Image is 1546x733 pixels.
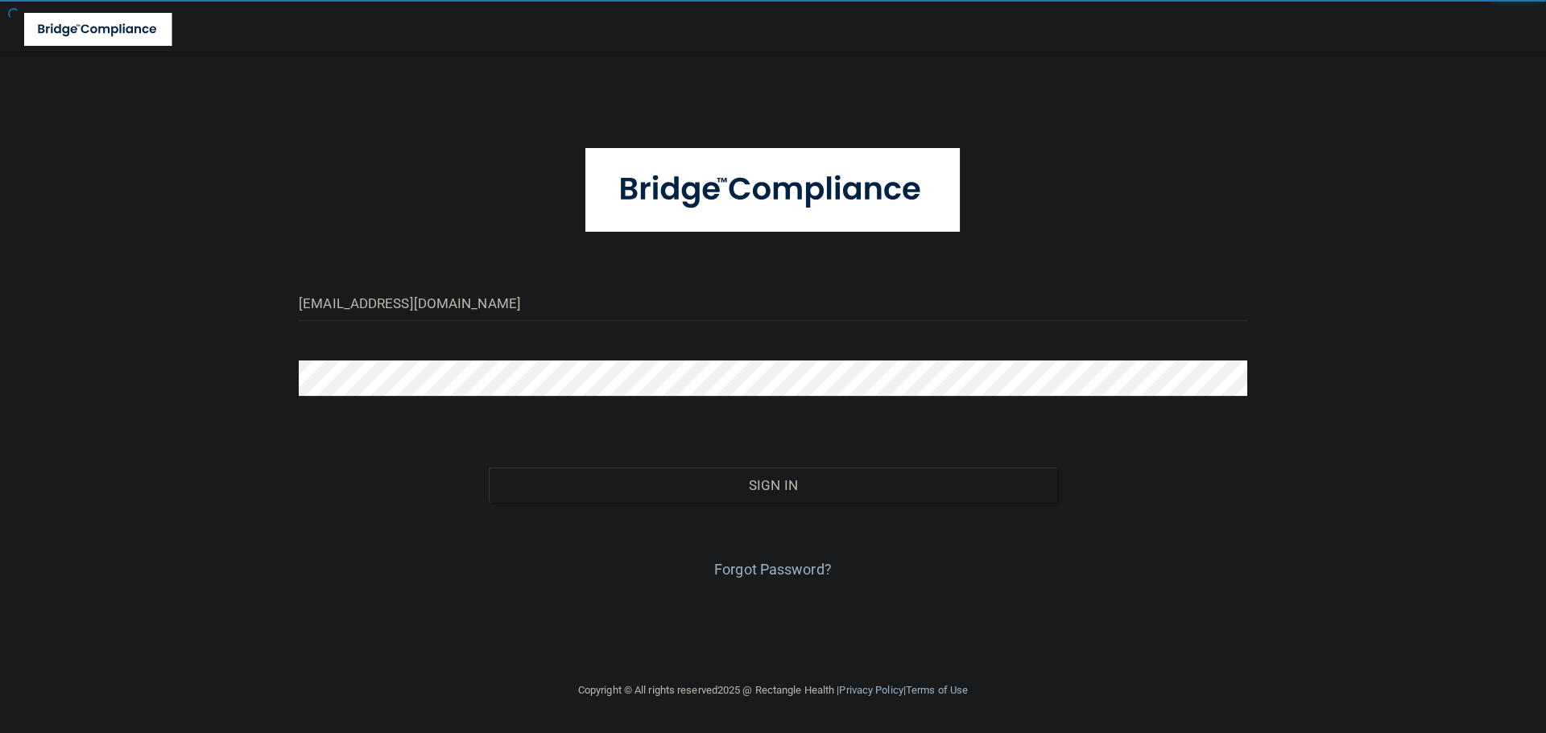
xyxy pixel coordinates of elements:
img: bridge_compliance_login_screen.278c3ca4.svg [24,13,172,46]
img: bridge_compliance_login_screen.278c3ca4.svg [585,148,961,232]
a: Terms of Use [906,684,968,696]
button: Sign In [489,467,1058,503]
div: Copyright © All rights reserved 2025 @ Rectangle Health | | [479,665,1067,716]
a: Privacy Policy [839,684,903,696]
input: Email [299,285,1247,321]
a: Forgot Password? [714,561,832,578]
